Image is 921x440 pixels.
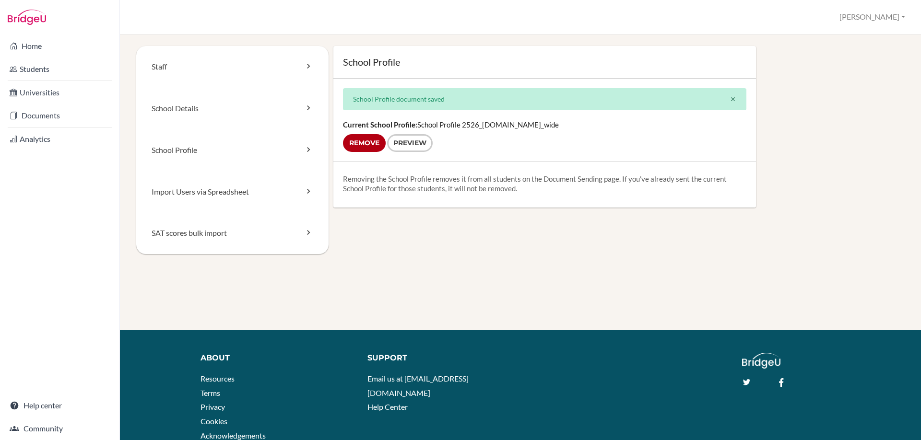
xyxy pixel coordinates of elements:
div: Support [367,353,512,364]
a: Home [2,36,118,56]
div: School Profile document saved [343,88,746,110]
a: Acknowledgements [201,431,266,440]
a: Analytics [2,129,118,149]
div: School Profile 2526_[DOMAIN_NAME]_wide [333,110,756,162]
a: Import Users via Spreadsheet [136,171,329,213]
img: Bridge-U [8,10,46,25]
div: About [201,353,354,364]
strong: Current School Profile: [343,120,417,129]
a: Community [2,419,118,438]
a: School Details [136,88,329,129]
a: Cookies [201,417,227,426]
p: Removing the School Profile removes it from all students on the Document Sending page. If you've ... [343,174,746,193]
i: close [730,96,736,103]
h1: School Profile [343,56,746,69]
a: Help center [2,396,118,415]
img: logo_white@2x-f4f0deed5e89b7ecb1c2cc34c3e3d731f90f0f143d5ea2071677605dd97b5244.png [742,353,781,369]
a: Documents [2,106,118,125]
a: Email us at [EMAIL_ADDRESS][DOMAIN_NAME] [367,374,469,397]
a: Students [2,59,118,79]
a: Resources [201,374,235,383]
a: Preview [387,134,433,152]
button: [PERSON_NAME] [835,8,909,26]
a: Universities [2,83,118,102]
a: Privacy [201,402,225,411]
a: Help Center [367,402,408,411]
input: Remove [343,134,386,152]
button: Close [720,89,746,110]
a: Staff [136,46,329,88]
a: SAT scores bulk import [136,212,329,254]
a: School Profile [136,129,329,171]
a: Terms [201,388,220,397]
